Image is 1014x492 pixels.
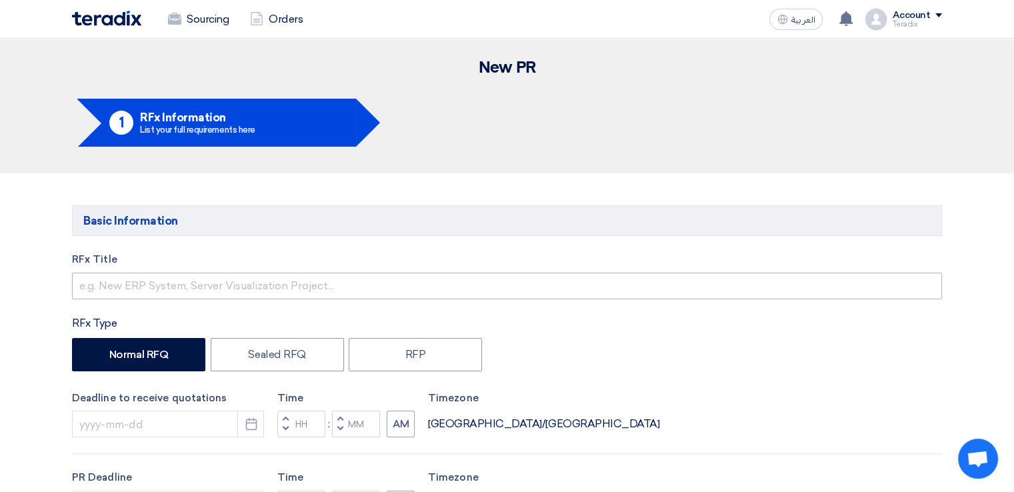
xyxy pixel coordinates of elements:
div: RFx Type [72,315,942,331]
label: PR Deadline [72,470,264,485]
div: 1 [109,111,133,135]
div: [GEOGRAPHIC_DATA]/[GEOGRAPHIC_DATA] [428,416,659,432]
label: Time [277,470,415,485]
img: profile_test.png [865,9,887,30]
a: Sourcing [157,5,239,34]
h2: New PR [72,59,942,77]
input: Hours [277,411,325,437]
a: Orders [239,5,313,34]
img: Teradix logo [72,11,141,26]
label: RFx Title [72,252,942,267]
span: العربية [791,15,815,25]
input: Minutes [332,411,380,437]
button: العربية [769,9,823,30]
label: RFP [349,338,482,371]
label: Normal RFQ [72,338,205,371]
div: List your full requirements here [140,125,255,134]
button: AM [387,411,415,437]
label: Timezone [428,391,659,406]
input: e.g. New ERP System, Server Visualization Project... [72,273,942,299]
div: Account [892,10,930,21]
div: : [325,416,332,432]
div: Teradix [892,21,942,28]
h5: RFx Information [140,111,255,123]
label: Timezone [428,470,659,485]
a: Open chat [958,439,998,479]
label: Time [277,391,415,406]
label: Sealed RFQ [211,338,344,371]
input: yyyy-mm-dd [72,411,264,437]
h5: Basic Information [72,205,942,236]
label: Deadline to receive quotations [72,391,264,406]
